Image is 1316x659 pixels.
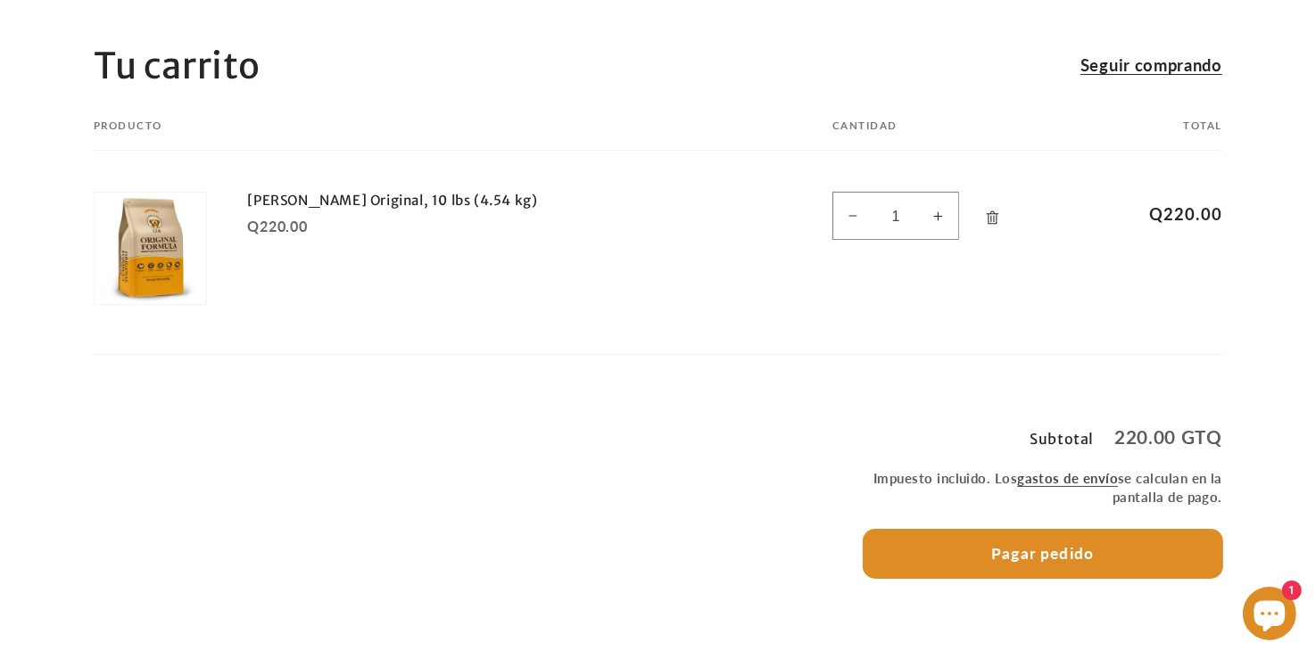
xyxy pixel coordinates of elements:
[1080,52,1222,79] a: Seguir comprando
[1030,432,1094,446] h3: Subtotal
[1118,202,1222,226] span: Q220.00
[1077,119,1222,151] th: Total
[974,197,1010,239] a: Eliminar Sam Original, 10 lbs (4.54 kg)
[248,192,556,210] a: [PERSON_NAME] Original, 10 lbs (4.54 kg)
[873,192,918,240] input: Cantidad para Sam Original, 10 lbs (4.54 kg)
[94,43,261,89] h1: Tu carrito
[1237,587,1302,645] inbox-online-store-chat: Chat de la tienda online Shopify
[94,119,771,151] th: Producto
[1017,470,1118,486] a: gastos de envío
[864,530,1223,578] button: Pagar pedido
[248,216,556,236] div: Q220.00
[864,469,1223,507] small: Impuesto incluido. Los se calculan en la pantalla de pago.
[771,119,1077,151] th: Cantidad
[1114,428,1222,447] p: 220.00 GTQ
